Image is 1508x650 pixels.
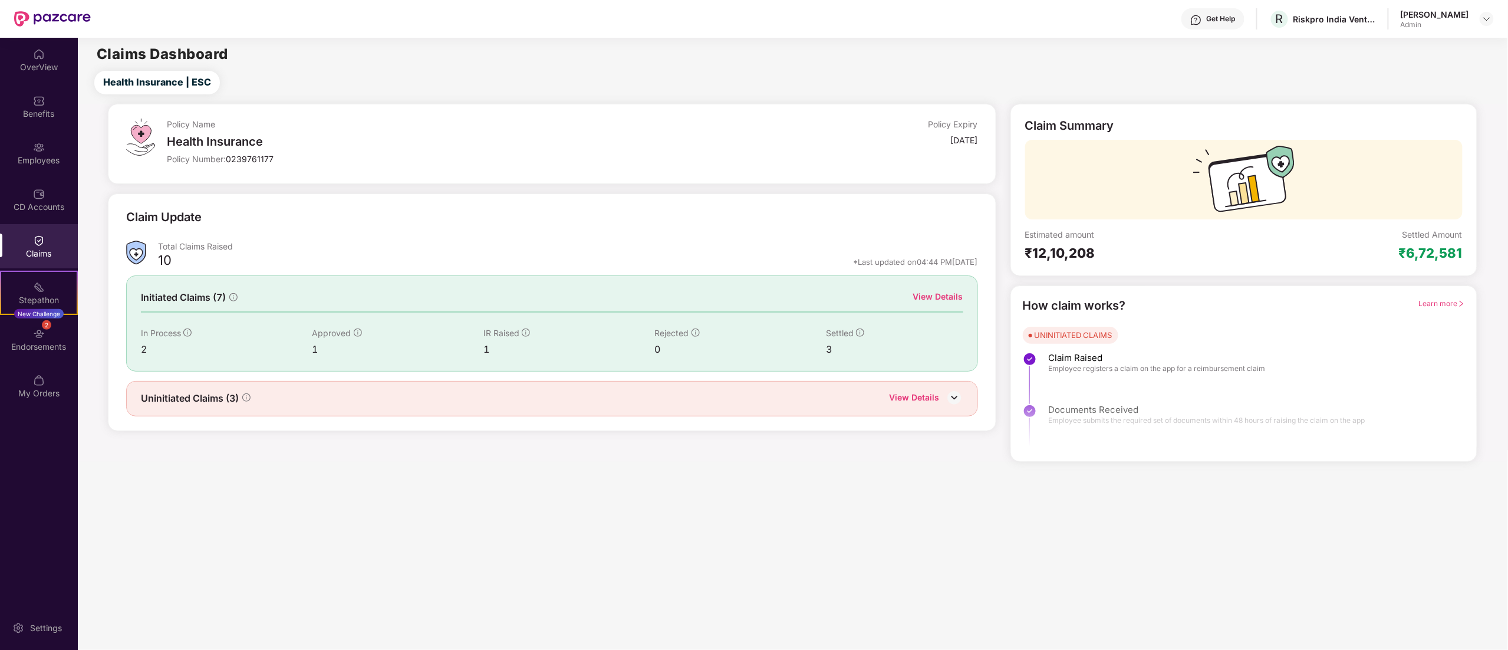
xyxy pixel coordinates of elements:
div: Settings [27,622,65,634]
div: ₹6,72,581 [1399,245,1463,261]
div: New Challenge [14,309,64,319]
span: Learn more [1419,299,1465,308]
div: Admin [1401,20,1469,29]
img: svg+xml;base64,PHN2ZyBpZD0iQ0RfQWNjb3VudHMiIGRhdGEtbmFtZT0iQ0QgQWNjb3VudHMiIHhtbG5zPSJodHRwOi8vd3... [33,188,45,200]
div: 10 [158,252,172,272]
img: DownIcon [946,389,963,406]
div: Settled Amount [1402,229,1463,240]
img: svg+xml;base64,PHN2ZyBpZD0iU3RlcC1Eb25lLTMyeDMyIiB4bWxucz0iaHR0cDovL3d3dy53My5vcmcvMjAwMC9zdmciIH... [1023,352,1037,366]
div: Stepathon [1,294,77,306]
img: svg+xml;base64,PHN2ZyBpZD0iU2V0dGluZy0yMHgyMCIgeG1sbnM9Imh0dHA6Ly93d3cudzMub3JnLzIwMDAvc3ZnIiB3aW... [12,622,24,634]
span: info-circle [354,329,362,337]
span: info-circle [229,293,238,301]
div: *Last updated on 04:44 PM[DATE] [854,257,978,267]
div: Estimated amount [1025,229,1244,240]
span: Approved [312,328,351,338]
div: 2 [42,320,51,330]
div: Policy Name [167,119,707,130]
div: Policy Expiry [928,119,978,130]
img: svg+xml;base64,PHN2ZyBpZD0iRW5kb3JzZW1lbnRzIiB4bWxucz0iaHR0cDovL3d3dy53My5vcmcvMjAwMC9zdmciIHdpZH... [33,328,45,340]
img: svg+xml;base64,PHN2ZyBpZD0iQmVuZWZpdHMiIHhtbG5zPSJodHRwOi8vd3d3LnczLm9yZy8yMDAwL3N2ZyIgd2lkdGg9Ij... [33,95,45,107]
span: info-circle [183,329,192,337]
button: Health Insurance | ESC [94,71,220,94]
div: View Details [913,290,963,303]
img: svg+xml;base64,PHN2ZyBpZD0iTXlfT3JkZXJzIiBkYXRhLW5hbWU9Ik15IE9yZGVycyIgeG1sbnM9Imh0dHA6Ly93d3cudz... [33,375,45,386]
div: 0 [655,342,827,357]
div: Policy Number: [167,153,707,165]
div: How claim works? [1023,297,1126,315]
span: Settled [826,328,854,338]
span: In Process [141,328,181,338]
div: Get Help [1207,14,1236,24]
div: [DATE] [951,134,978,146]
span: R [1276,12,1283,26]
div: UNINITIATED CLAIMS [1035,329,1112,341]
img: svg+xml;base64,PHN2ZyBpZD0iQ2xhaW0iIHhtbG5zPSJodHRwOi8vd3d3LnczLm9yZy8yMDAwL3N2ZyIgd2lkdGg9IjIwIi... [33,235,45,247]
span: Claim Raised [1049,352,1266,364]
div: 3 [826,342,963,357]
div: ₹12,10,208 [1025,245,1244,261]
span: Initiated Claims (7) [141,290,226,305]
img: svg+xml;base64,PHN2ZyBpZD0iSG9tZSIgeG1sbnM9Imh0dHA6Ly93d3cudzMub3JnLzIwMDAvc3ZnIiB3aWR0aD0iMjAiIG... [33,48,45,60]
span: info-circle [692,329,700,337]
div: [PERSON_NAME] [1401,9,1469,20]
img: ClaimsSummaryIcon [126,241,146,265]
div: Total Claims Raised [158,241,978,252]
div: Riskpro India Ventures Private Limited [1293,14,1376,25]
div: Claim Update [126,208,202,226]
div: Claim Summary [1025,119,1114,133]
span: IR Raised [483,328,519,338]
div: 1 [483,342,655,357]
div: View Details [890,391,940,406]
div: Health Insurance [167,134,707,149]
span: Health Insurance | ESC [103,75,211,90]
img: svg+xml;base64,PHN2ZyBpZD0iSGVscC0zMngzMiIgeG1sbnM9Imh0dHA6Ly93d3cudzMub3JnLzIwMDAvc3ZnIiB3aWR0aD... [1190,14,1202,26]
div: 1 [312,342,484,357]
img: svg+xml;base64,PHN2ZyB3aWR0aD0iMTcyIiBoZWlnaHQ9IjExMyIgdmlld0JveD0iMCAwIDE3MiAxMTMiIGZpbGw9Im5vbm... [1193,146,1295,219]
span: Employee registers a claim on the app for a reimbursement claim [1049,364,1266,373]
img: svg+xml;base64,PHN2ZyB4bWxucz0iaHR0cDovL3d3dy53My5vcmcvMjAwMC9zdmciIHdpZHRoPSIyMSIgaGVpZ2h0PSIyMC... [33,281,45,293]
img: svg+xml;base64,PHN2ZyBpZD0iRHJvcGRvd24tMzJ4MzIiIHhtbG5zPSJodHRwOi8vd3d3LnczLm9yZy8yMDAwL3N2ZyIgd2... [1482,14,1491,24]
img: New Pazcare Logo [14,11,91,27]
h2: Claims Dashboard [97,47,228,61]
img: svg+xml;base64,PHN2ZyBpZD0iRW1wbG95ZWVzIiB4bWxucz0iaHR0cDovL3d3dy53My5vcmcvMjAwMC9zdmciIHdpZHRoPS... [33,142,45,153]
img: svg+xml;base64,PHN2ZyB4bWxucz0iaHR0cDovL3d3dy53My5vcmcvMjAwMC9zdmciIHdpZHRoPSI0OS4zMiIgaGVpZ2h0PS... [126,119,155,156]
span: right [1458,300,1465,307]
span: Rejected [655,328,689,338]
span: info-circle [522,329,530,337]
span: info-circle [242,393,251,402]
span: 0239761177 [226,154,274,164]
div: 2 [141,342,312,357]
span: Uninitiated Claims (3) [141,391,239,406]
span: info-circle [856,329,864,337]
